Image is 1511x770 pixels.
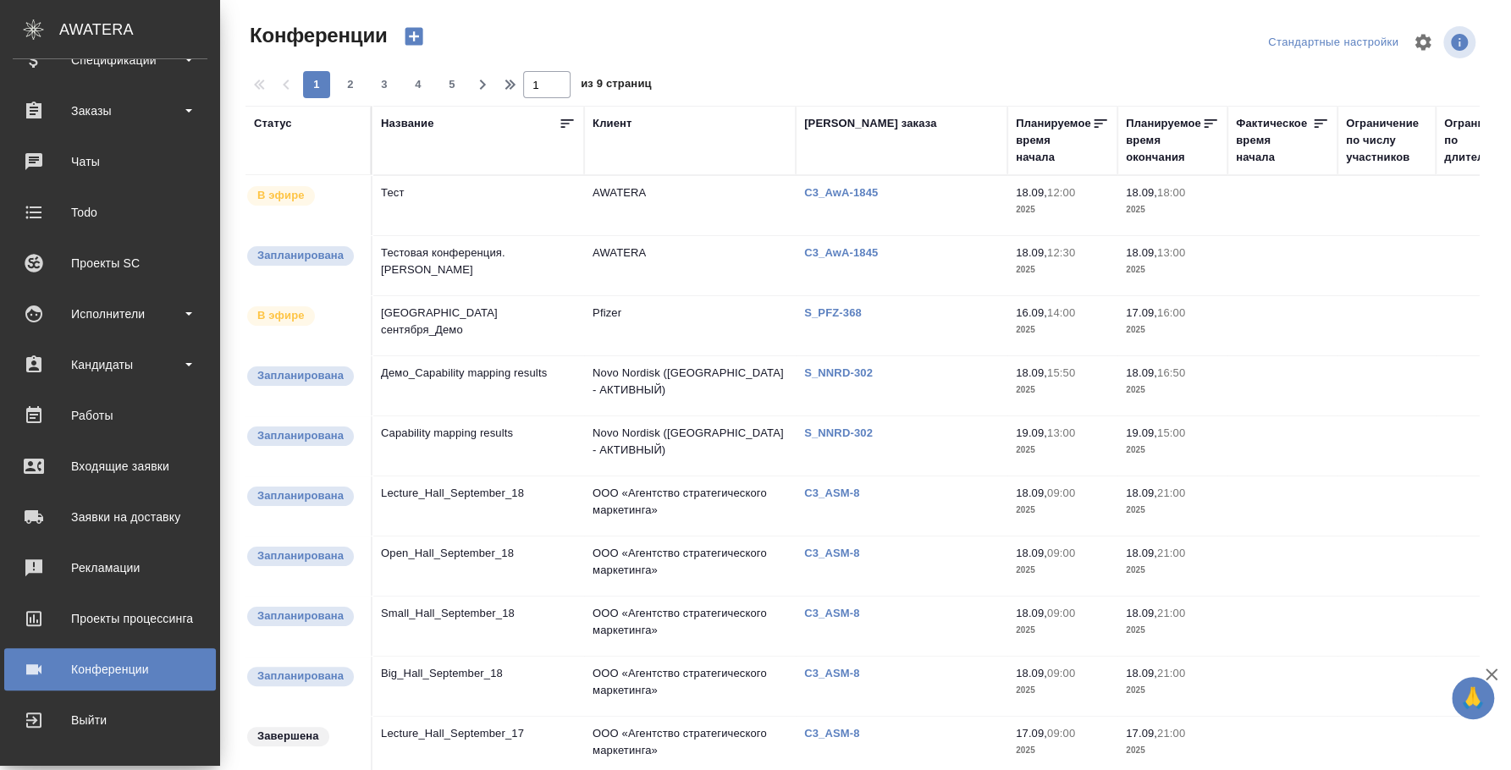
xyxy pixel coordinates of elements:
[1016,201,1109,218] p: 2025
[257,547,344,564] p: Запланирована
[1126,682,1219,699] p: 2025
[1264,30,1403,56] div: split button
[257,668,344,685] p: Запланирована
[1236,115,1312,166] div: Фактическое время начала
[1047,246,1075,259] p: 12:30
[1126,426,1157,439] p: 19.09,
[804,607,872,619] a: C3_ASM-8
[405,76,432,93] span: 4
[59,13,220,47] div: AWATERA
[4,648,216,690] a: Конференции
[13,149,207,174] div: Чаты
[13,606,207,631] div: Проекты процессинга
[1157,487,1185,499] p: 21:00
[1126,487,1157,499] p: 18.09,
[584,476,796,536] td: ООО «Агентство стратегического маркетинга»
[804,547,872,559] a: C3_ASM-8
[257,187,305,204] p: В эфире
[1126,562,1219,579] p: 2025
[1047,547,1075,559] p: 09:00
[257,608,344,624] p: Запланирована
[4,242,216,284] a: Проекты SC
[13,657,207,682] div: Конференции
[4,699,216,741] a: Выйти
[372,176,584,235] td: Тест
[1459,680,1487,716] span: 🙏
[257,307,305,324] p: В эфире
[438,76,466,93] span: 5
[1157,246,1185,259] p: 13:00
[372,536,584,596] td: Open_Hall_September_18
[1157,547,1185,559] p: 21:00
[1126,382,1219,399] p: 2025
[1126,622,1219,639] p: 2025
[1126,547,1157,559] p: 18.09,
[13,707,207,733] div: Выйти
[1126,201,1219,218] p: 2025
[804,426,885,439] a: S_NNRD-302
[13,250,207,276] div: Проекты SC
[1016,727,1047,740] p: 17.09,
[4,445,216,487] a: Входящие заявки
[254,115,292,132] div: Статус
[1126,306,1157,319] p: 17.09,
[1047,366,1075,379] p: 15:50
[1016,261,1109,278] p: 2025
[4,140,216,183] a: Чаты
[593,115,631,132] div: Клиент
[4,191,216,234] a: Todo
[804,487,872,499] p: C3_ASM-8
[1047,727,1075,740] p: 09:00
[584,176,796,235] td: AWATERA
[1157,727,1185,740] p: 21:00
[1047,306,1075,319] p: 14:00
[1016,366,1047,379] p: 18.09,
[584,356,796,415] td: Novo Nordisk ([GEOGRAPHIC_DATA] - АКТИВНЫЙ)
[1016,502,1109,519] p: 2025
[1346,115,1427,166] div: Ограничение по числу участников
[13,403,207,428] div: Работы
[1016,682,1109,699] p: 2025
[372,356,584,415] td: Демо_Capability mapping results
[1016,562,1109,579] p: 2025
[804,366,885,379] a: S_NNRD-302
[1016,607,1047,619] p: 18.09,
[1157,366,1185,379] p: 16:50
[13,98,207,124] div: Заказы
[1452,677,1494,719] button: 🙏
[1016,382,1109,399] p: 2025
[372,657,584,716] td: Big_Hall_September_18
[804,246,891,259] p: C3_AwA-1845
[1047,426,1075,439] p: 13:00
[372,597,584,656] td: Small_Hall_September_18
[1047,487,1075,499] p: 09:00
[584,536,796,596] td: ООО «Агентство стратегического маркетинга»
[13,352,207,377] div: Кандидаты
[1157,607,1185,619] p: 21:00
[257,367,344,384] p: Запланирована
[1126,366,1157,379] p: 18.09,
[1047,667,1075,679] p: 09:00
[1016,186,1047,199] p: 18.09,
[1126,607,1157,619] p: 18.09,
[1126,186,1157,199] p: 18.09,
[1016,622,1109,639] p: 2025
[1126,115,1202,166] div: Планируемое время окончания
[1016,246,1047,259] p: 18.09,
[1126,442,1219,459] p: 2025
[13,454,207,479] div: Входящие заявки
[1126,667,1157,679] p: 18.09,
[1047,607,1075,619] p: 09:00
[1157,667,1185,679] p: 21:00
[371,76,398,93] span: 3
[1126,246,1157,259] p: 18.09,
[438,71,466,98] button: 5
[804,186,891,199] a: C3_AwA-1845
[4,496,216,538] a: Заявки на доставку
[584,416,796,476] td: Novo Nordisk ([GEOGRAPHIC_DATA] - АКТИВНЫЙ)
[1126,742,1219,759] p: 2025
